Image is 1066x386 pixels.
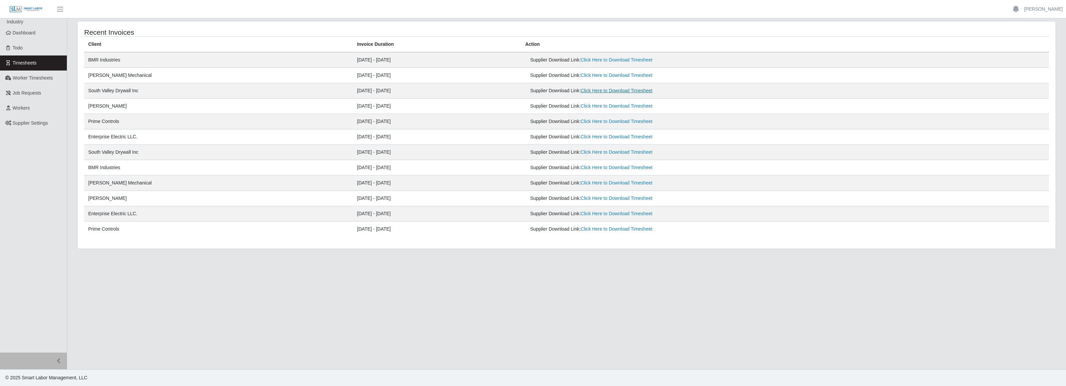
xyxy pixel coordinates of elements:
td: [DATE] - [DATE] [353,160,521,175]
td: [PERSON_NAME] Mechanical [84,68,353,83]
td: [DATE] - [DATE] [353,222,521,237]
td: Enterprise Electric LLC. [84,206,353,222]
span: Timesheets [13,60,37,66]
div: Supplier Download Link: [530,149,867,156]
a: Click Here to Download Timesheet [581,165,653,170]
td: [DATE] - [DATE] [353,129,521,145]
td: [DATE] - [DATE] [353,99,521,114]
span: Job Requests [13,90,41,96]
a: Click Here to Download Timesheet [581,88,653,93]
span: Dashboard [13,30,36,35]
a: Click Here to Download Timesheet [581,57,653,62]
td: [PERSON_NAME] [84,99,353,114]
span: Worker Timesheets [13,75,53,81]
td: [PERSON_NAME] [84,191,353,206]
td: BMR Industries [84,160,353,175]
a: Click Here to Download Timesheet [581,226,653,232]
a: Click Here to Download Timesheet [581,119,653,124]
td: Prime Controls [84,114,353,129]
td: [DATE] - [DATE] [353,83,521,99]
span: Supplier Settings [13,120,48,126]
a: Click Here to Download Timesheet [581,196,653,201]
a: Click Here to Download Timesheet [581,180,653,185]
div: Supplier Download Link: [530,133,867,140]
h4: Recent Invoices [84,28,480,36]
div: Supplier Download Link: [530,164,867,171]
td: [DATE] - [DATE] [353,191,521,206]
td: [DATE] - [DATE] [353,206,521,222]
span: Workers [13,105,30,111]
div: Supplier Download Link: [530,103,867,110]
div: Supplier Download Link: [530,56,867,63]
td: [DATE] - [DATE] [353,175,521,191]
a: Click Here to Download Timesheet [581,134,653,139]
a: [PERSON_NAME] [1024,6,1063,13]
img: SLM Logo [9,6,43,13]
td: Enterprise Electric LLC. [84,129,353,145]
div: Supplier Download Link: [530,195,867,202]
td: Prime Controls [84,222,353,237]
div: Supplier Download Link: [530,210,867,217]
a: Click Here to Download Timesheet [581,149,653,155]
span: Todo [13,45,23,50]
a: Click Here to Download Timesheet [581,211,653,216]
div: Supplier Download Link: [530,87,867,94]
td: South Valley Drywall Inc [84,145,353,160]
th: Action [521,37,1049,52]
td: [PERSON_NAME] Mechanical [84,175,353,191]
a: Click Here to Download Timesheet [581,103,653,109]
th: Invoice Duration [353,37,521,52]
td: [DATE] - [DATE] [353,52,521,68]
th: Client [84,37,353,52]
div: Supplier Download Link: [530,72,867,79]
td: [DATE] - [DATE] [353,114,521,129]
div: Supplier Download Link: [530,118,867,125]
td: [DATE] - [DATE] [353,68,521,83]
td: South Valley Drywall Inc [84,83,353,99]
div: Supplier Download Link: [530,179,867,186]
td: [DATE] - [DATE] [353,145,521,160]
div: Supplier Download Link: [530,226,867,233]
span: © 2025 Smart Labor Management, LLC [5,375,87,380]
td: BMR Industries [84,52,353,68]
a: Click Here to Download Timesheet [581,73,653,78]
span: Industry [7,19,23,24]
